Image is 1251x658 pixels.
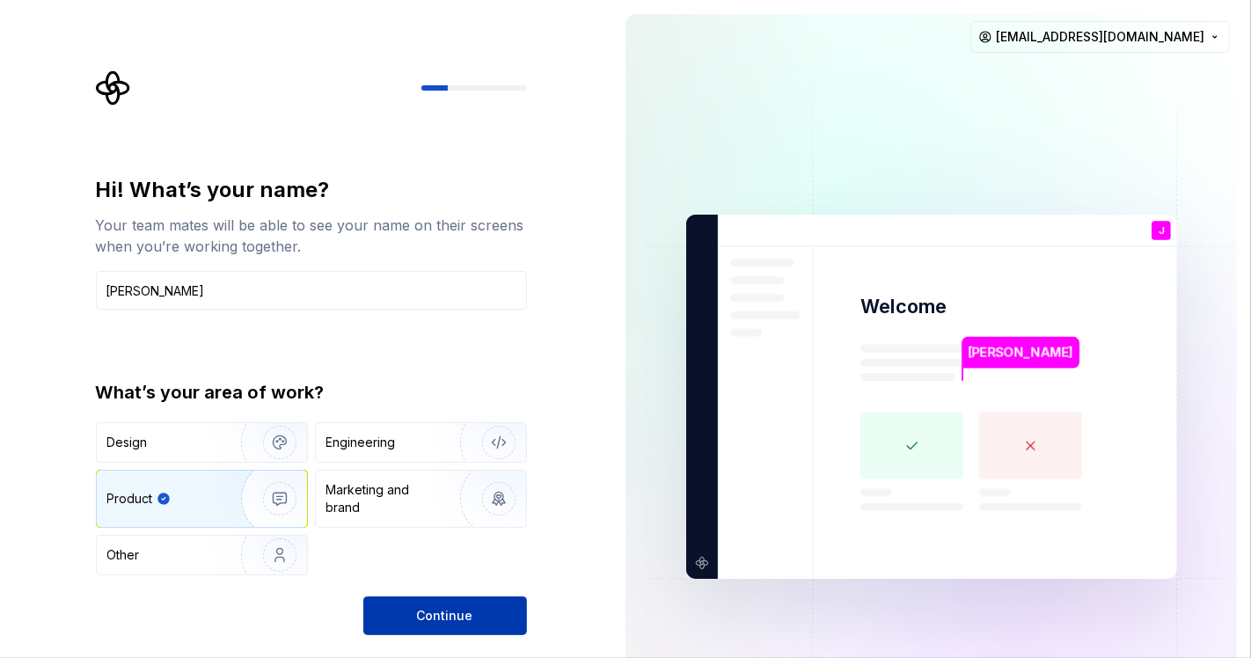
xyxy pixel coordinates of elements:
[1158,226,1163,236] p: J
[96,176,527,204] div: Hi! What’s your name?
[363,596,527,635] button: Continue
[107,490,153,508] div: Product
[96,271,527,310] input: Han Solo
[96,380,527,405] div: What’s your area of work?
[417,607,473,625] span: Continue
[968,343,1073,362] p: [PERSON_NAME]
[326,434,396,451] div: Engineering
[996,28,1204,46] span: [EMAIL_ADDRESS][DOMAIN_NAME]
[96,215,527,257] div: Your team mates will be able to see your name on their screens when you’re working together.
[860,294,947,319] p: Welcome
[326,481,445,516] div: Marketing and brand
[970,21,1230,53] button: [EMAIL_ADDRESS][DOMAIN_NAME]
[96,70,131,106] svg: Supernova Logo
[107,434,148,451] div: Design
[107,546,140,564] div: Other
